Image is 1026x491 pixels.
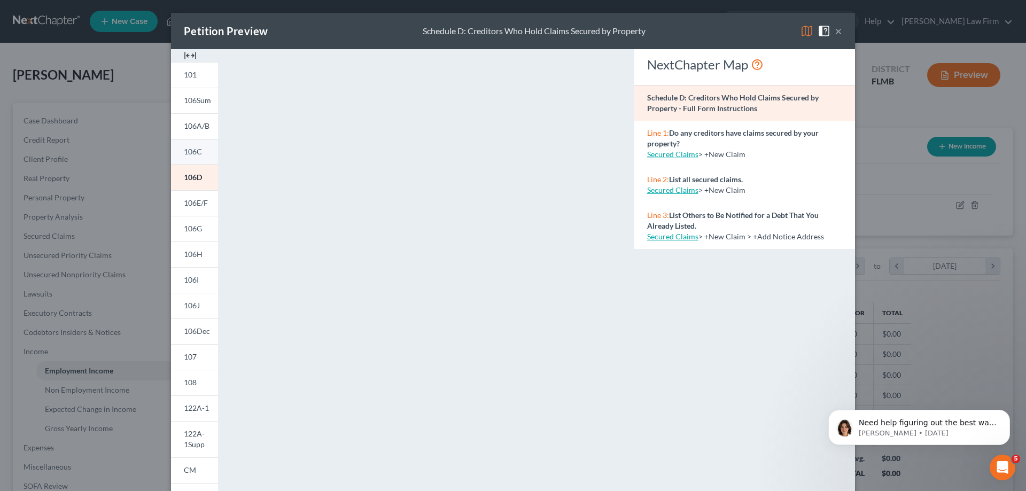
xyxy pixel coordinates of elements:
strong: Do any creditors have claims secured by your property? [647,128,819,148]
strong: Schedule D: Creditors Who Hold Claims Secured by Property - Full Form Instructions [647,93,819,113]
a: 106Dec [171,318,218,344]
span: 106E/F [184,198,208,207]
a: 122A-1 [171,395,218,421]
iframe: Intercom live chat [990,455,1015,480]
span: > +New Claim > +Add Notice Address [698,232,824,241]
strong: List all secured claims. [669,175,743,184]
a: 106Sum [171,88,218,113]
span: 107 [184,352,197,361]
button: × [835,25,842,37]
span: 106Dec [184,326,210,336]
span: 101 [184,70,197,79]
span: Line 1: [647,128,669,137]
strong: List Others to Be Notified for a Debt That You Already Listed. [647,211,819,230]
a: 108 [171,370,218,395]
a: CM [171,457,218,483]
a: 107 [171,344,218,370]
span: 106Sum [184,96,211,105]
img: expand-e0f6d898513216a626fdd78e52531dac95497ffd26381d4c15ee2fc46db09dca.svg [184,49,197,62]
a: 101 [171,62,218,88]
a: 106G [171,216,218,241]
span: 108 [184,378,197,387]
a: Secured Claims [647,232,698,241]
span: 122A-1Supp [184,429,205,449]
a: 106J [171,293,218,318]
img: map-eea8200ae884c6f1103ae1953ef3d486a96c86aabb227e865a55264e3737af1f.svg [800,25,813,37]
a: 106D [171,165,218,190]
span: 122A-1 [184,403,209,412]
span: 106I [184,275,199,284]
div: Petition Preview [184,24,268,38]
span: 5 [1012,455,1020,463]
span: > +New Claim [698,185,745,194]
div: NextChapter Map [647,56,842,73]
span: 106D [184,173,202,182]
iframe: Intercom notifications message [812,387,1026,462]
span: Line 3: [647,211,669,220]
span: 106A/B [184,121,209,130]
a: 106A/B [171,113,218,139]
a: 106I [171,267,218,293]
a: 106H [171,241,218,267]
a: 106C [171,139,218,165]
span: 106J [184,301,200,310]
span: 106H [184,250,203,259]
span: > +New Claim [698,150,745,159]
a: 106E/F [171,190,218,216]
img: help-close-5ba153eb36485ed6c1ea00a893f15db1cb9b99d6cae46e1a8edb6c62d00a1a76.svg [818,25,830,37]
span: 106C [184,147,202,156]
a: Secured Claims [647,185,698,194]
span: Line 2: [647,175,669,184]
div: Schedule D: Creditors Who Hold Claims Secured by Property [423,25,646,37]
a: Secured Claims [647,150,698,159]
a: 122A-1Supp [171,421,218,457]
span: CM [184,465,196,474]
span: 106G [184,224,202,233]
